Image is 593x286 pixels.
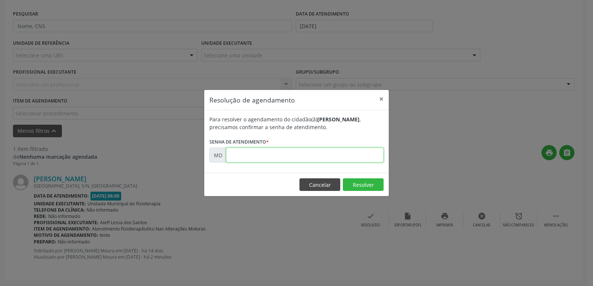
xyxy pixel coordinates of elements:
b: [PERSON_NAME] [317,116,360,123]
button: Close [374,90,389,108]
h5: Resolução de agendamento [209,95,295,105]
div: MD [209,148,226,162]
div: Para resolver o agendamento do cidadão(ã) , precisamos confirmar a senha de atendimento. [209,115,384,131]
label: Senha de atendimento [209,136,269,148]
button: Cancelar [299,178,340,191]
button: Resolver [343,178,384,191]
